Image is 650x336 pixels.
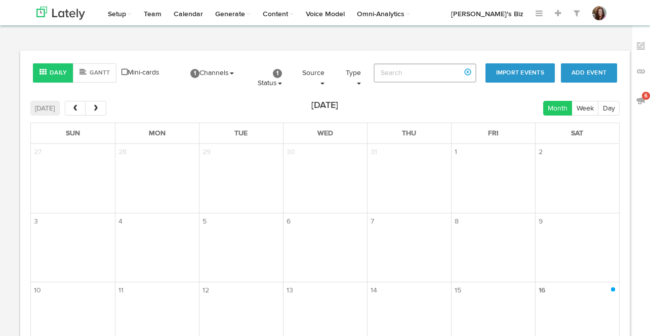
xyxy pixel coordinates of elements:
[31,144,45,160] span: 27
[295,60,332,96] a: Source
[199,213,210,230] span: 5
[199,282,212,298] span: 12
[536,144,546,160] span: 2
[598,101,620,116] button: Day
[33,63,73,83] button: Daily
[115,144,130,160] span: 28
[273,69,282,78] span: 1
[199,144,214,160] span: 29
[592,6,606,20] img: JfsZugShQNWjftDpkAxX
[488,130,499,137] span: Fri
[536,213,546,230] span: 9
[572,101,598,116] button: Week
[452,213,462,230] span: 8
[636,66,646,77] img: links_off.svg
[36,7,85,20] img: logo_lately_bg_light.svg
[66,130,80,137] span: Sun
[73,63,116,83] button: Gantt
[234,130,248,137] span: Tue
[402,130,416,137] span: Thu
[30,101,60,116] button: [DATE]
[317,130,333,137] span: Wed
[561,63,617,83] button: Add Event
[452,282,464,298] span: 15
[536,282,548,298] span: 16
[311,101,338,111] h2: [DATE]
[115,213,126,230] span: 4
[374,63,476,83] input: Search
[65,101,86,116] button: prev
[283,213,294,230] span: 6
[85,101,106,116] button: next
[642,92,650,100] span: 6
[337,60,369,96] a: Type
[283,282,296,298] span: 13
[543,101,573,116] button: Month
[149,130,166,137] span: Mon
[571,130,583,137] span: Sat
[452,144,460,160] span: 1
[31,213,41,230] span: 3
[247,60,290,96] a: 1Status
[636,41,646,51] img: keywords_off.svg
[183,60,241,86] a: 1Channels
[368,213,377,230] span: 7
[636,95,646,105] img: announcements_off.svg
[31,282,44,298] span: 10
[368,282,380,298] span: 14
[121,67,159,78] a: Mini-cards
[485,63,555,83] button: Import Events
[33,63,116,83] div: Style
[115,282,127,298] span: 11
[368,144,380,160] span: 31
[190,69,199,78] span: 1
[283,144,298,160] span: 30
[585,306,640,331] iframe: Opens a widget where you can find more information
